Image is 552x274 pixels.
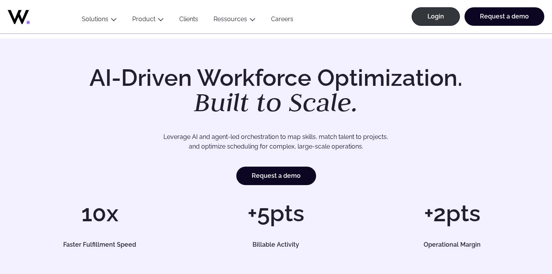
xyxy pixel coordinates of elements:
[368,202,537,225] h1: +2pts
[206,15,263,26] button: Ressources
[132,15,155,23] a: Product
[79,66,473,115] h1: AI-Driven Workforce Optimization.
[192,202,360,225] h1: +5pts
[125,15,172,26] button: Product
[214,15,247,23] a: Ressources
[263,15,301,26] a: Careers
[15,202,184,225] h1: 10x
[236,167,316,185] a: Request a demo
[200,242,352,248] h5: Billable Activity
[172,15,206,26] a: Clients
[24,242,176,248] h5: Faster Fulfillment Speed
[412,7,460,26] a: Login
[74,15,125,26] button: Solutions
[194,85,358,119] em: Built to Scale.
[377,242,528,248] h5: Operational Margin
[42,132,511,152] p: Leverage AI and agent-led orchestration to map skills, match talent to projects, and optimize sch...
[464,7,544,26] a: Request a demo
